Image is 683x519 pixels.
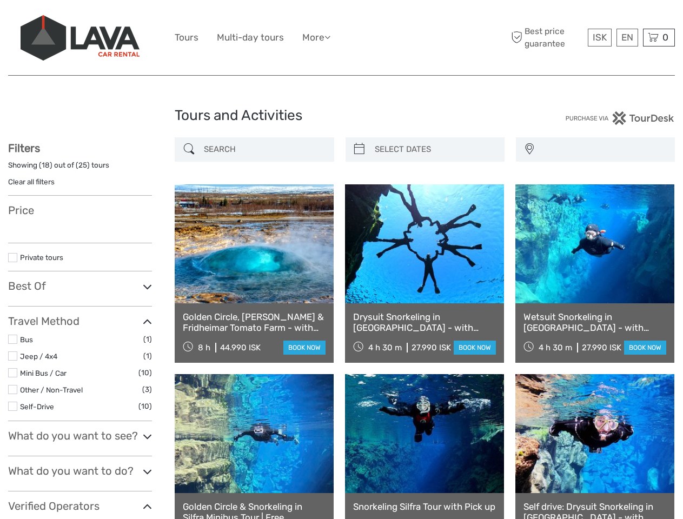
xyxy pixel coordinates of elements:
h3: What do you want to do? [8,464,152,477]
span: 8 h [198,343,210,352]
strong: Filters [8,142,40,155]
a: Private tours [20,253,63,262]
img: 523-13fdf7b0-e410-4b32-8dc9-7907fc8d33f7_logo_big.jpg [21,15,140,61]
a: Bus [20,335,33,344]
span: (1) [143,350,152,362]
span: Best price guarantee [508,25,585,49]
label: 25 [78,160,87,170]
h3: Price [8,204,152,217]
span: (10) [138,367,152,379]
h3: Travel Method [8,315,152,328]
input: SEARCH [200,140,328,159]
div: 27.990 ISK [412,343,451,352]
h3: Verified Operators [8,500,152,513]
div: 27.990 ISK [582,343,621,352]
a: Mini Bus / Car [20,369,67,377]
a: Other / Non-Travel [20,385,83,394]
a: Multi-day tours [217,30,284,45]
a: Snorkeling Silfra Tour with Pick up [353,501,496,512]
a: Wetsuit Snorkeling in [GEOGRAPHIC_DATA] - with underwater photos / From [GEOGRAPHIC_DATA] [523,311,666,334]
a: More [302,30,330,45]
a: Tours [175,30,198,45]
span: 4 h 30 m [539,343,572,352]
input: SELECT DATES [370,140,499,159]
h1: Tours and Activities [175,107,508,124]
span: ISK [593,32,607,43]
a: Drysuit Snorkeling in [GEOGRAPHIC_DATA] - with underwater photos / From [GEOGRAPHIC_DATA] [353,311,496,334]
a: book now [454,341,496,355]
div: 44.990 ISK [220,343,261,352]
a: Jeep / 4x4 [20,352,57,361]
h3: Best Of [8,280,152,292]
span: (10) [138,400,152,412]
span: (1) [143,333,152,345]
img: PurchaseViaTourDesk.png [565,111,675,125]
div: Showing ( ) out of ( ) tours [8,160,152,177]
a: book now [283,341,326,355]
div: EN [616,29,638,46]
a: Clear all filters [8,177,55,186]
a: Self-Drive [20,402,54,411]
h3: What do you want to see? [8,429,152,442]
span: 0 [661,32,670,43]
a: Golden Circle, [PERSON_NAME] & Fridheimar Tomato Farm - with photos [183,311,326,334]
span: (3) [142,383,152,396]
a: book now [624,341,666,355]
label: 18 [42,160,50,170]
span: 4 h 30 m [368,343,402,352]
